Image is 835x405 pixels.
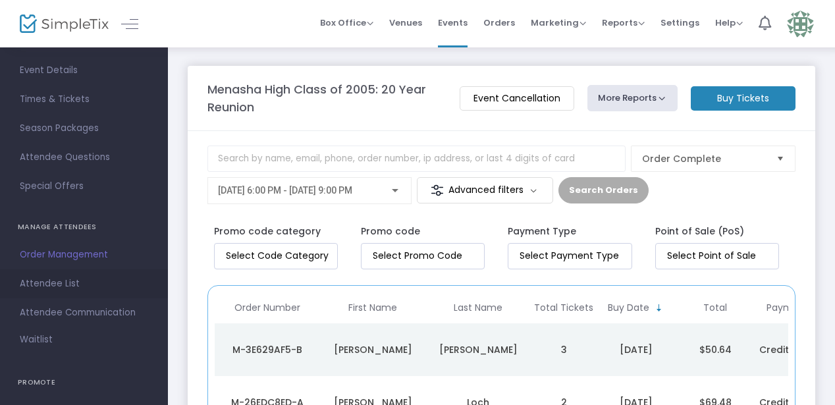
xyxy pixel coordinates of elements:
[417,177,553,203] m-button: Advanced filters
[587,85,678,111] button: More Reports
[483,6,515,40] span: Orders
[771,146,790,171] button: Select
[431,184,444,197] img: filter
[460,86,574,111] m-button: Event Cancellation
[234,302,300,313] span: Order Number
[361,225,420,238] label: Promo code
[226,249,331,263] input: NO DATA FOUND
[20,149,148,166] span: Attendee Questions
[207,146,626,172] input: Search by name, email, phone, order number, ip address, or last 4 digits of card
[218,343,317,356] div: M-3E629AF5-B
[348,302,397,313] span: First Name
[323,343,422,356] div: Ashley
[715,16,743,29] span: Help
[759,343,816,356] span: Credit Card
[691,86,795,111] m-button: Buy Tickets
[218,185,352,196] span: [DATE] 6:00 PM - [DATE] 9:00 PM
[18,214,150,240] h4: MANAGE ATTENDEES
[20,120,148,137] span: Season Packages
[520,249,625,263] input: Select Payment Type
[429,343,527,356] div: Gulley
[642,152,766,165] span: Order Complete
[767,302,809,313] span: Payment
[207,80,447,116] m-panel-title: Menasha High Class of 2005: 20 Year Reunion
[660,6,699,40] span: Settings
[320,16,373,29] span: Box Office
[531,292,597,323] th: Total Tickets
[20,178,148,195] span: Special Offers
[602,16,645,29] span: Reports
[600,343,672,356] div: 9/18/2025
[531,16,586,29] span: Marketing
[703,302,727,313] span: Total
[20,246,148,263] span: Order Management
[373,249,478,263] input: NO DATA FOUND
[20,91,148,108] span: Times & Tickets
[20,62,148,79] span: Event Details
[531,323,597,376] td: 3
[438,6,468,40] span: Events
[20,275,148,292] span: Attendee List
[654,303,664,313] span: Sortable
[18,369,150,396] h4: PROMOTE
[20,304,148,321] span: Attendee Communication
[676,323,755,376] td: $50.64
[508,225,576,238] label: Payment Type
[214,225,321,238] label: Promo code category
[608,302,649,313] span: Buy Date
[389,6,422,40] span: Venues
[454,302,502,313] span: Last Name
[667,249,772,263] input: Select Point of Sale
[20,333,53,346] span: Waitlist
[655,225,744,238] label: Point of Sale (PoS)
